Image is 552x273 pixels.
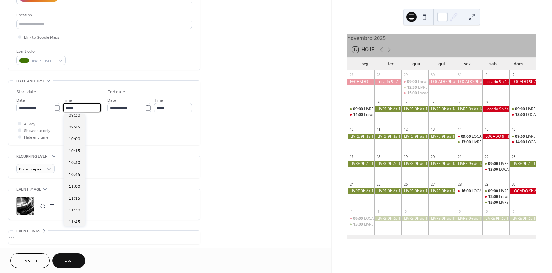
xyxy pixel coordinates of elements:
[430,72,435,77] div: 30
[24,121,35,128] span: All day
[509,161,536,167] div: LIVRE 9h às 18h
[376,127,381,132] div: 11
[484,182,489,186] div: 29
[430,127,435,132] div: 13
[69,195,80,202] span: 11:15
[511,100,516,104] div: 9
[484,154,489,159] div: 22
[499,161,527,167] div: LIVRE 9h às 12h
[69,183,80,190] span: 11:00
[16,153,50,160] span: Recurring event
[455,134,482,139] div: LOCADO 9h às 12h
[430,182,435,186] div: 27
[403,100,408,104] div: 5
[515,106,526,112] span: 09:00
[376,209,381,214] div: 2
[455,216,482,221] div: LIVRE 9h às 18h
[499,188,527,194] div: LIVRE 9h às 11h
[52,253,85,268] button: Save
[401,161,428,167] div: LIVRE 9h às 18h
[401,79,428,85] div: Locado 9h às 12h
[430,209,435,214] div: 4
[428,188,455,194] div: LIVRE 9h às 18h
[403,72,408,77] div: 29
[353,216,364,221] span: 09:00
[24,128,50,134] span: Show date only
[69,160,80,166] span: 10:30
[349,100,354,104] div: 3
[511,72,516,77] div: 2
[69,207,80,214] span: 11:30
[19,166,43,173] span: Do not repeat
[482,161,509,167] div: LIVRE 9h às 12h
[16,48,64,55] div: Event color
[515,139,526,145] span: 14:00
[499,167,535,172] div: LOCADO 13h às 15h
[511,127,516,132] div: 16
[509,216,536,221] div: LIVRE 9h às 18h
[461,134,472,139] span: 09:00
[154,97,163,104] span: Time
[16,78,45,85] span: Date and time
[430,154,435,159] div: 20
[24,34,59,41] span: Link to Google Maps
[69,124,80,131] span: 09:45
[455,106,482,112] div: LIVRE 9h às 18h
[16,197,34,215] div: ;
[403,209,408,214] div: 3
[488,167,499,172] span: 13:00
[401,134,428,139] div: LIVRE 9h às 18h
[429,58,454,70] div: qui
[403,58,429,70] div: qua
[16,186,41,193] span: Event image
[403,154,408,159] div: 19
[488,161,499,167] span: 09:00
[401,216,428,221] div: LIVRE 9h às 18h
[378,58,403,70] div: ter
[364,106,392,112] div: LIVRE 9h às 13h
[509,134,536,139] div: LIVRE 9h às 13h
[418,85,457,90] div: LIVRE 12h30 às 14h30
[401,106,428,112] div: LIVRE 9h às 18h
[16,228,40,235] span: Event links
[457,154,462,159] div: 21
[509,139,536,145] div: LOCADO 14h às 16h
[16,89,36,95] div: Start date
[24,134,48,141] span: Hide end time
[376,100,381,104] div: 4
[457,182,462,186] div: 28
[64,258,74,265] span: Save
[488,200,499,205] span: 15:00
[461,139,472,145] span: 13:00
[69,219,80,226] span: 11:45
[347,161,374,167] div: LIVRE 9h às 18h
[472,139,502,145] div: LIVRE 13h às 18h
[457,100,462,104] div: 7
[455,79,482,85] div: LOCADO 9h às 18h
[482,134,509,139] div: LOCADO 9h às 18h
[509,79,536,85] div: LOCADO 9h às 18h
[401,90,428,96] div: Locado 15h às 17h
[364,222,394,227] div: LIVRE 13h às 18h
[401,85,428,90] div: LIVRE 12h30 às 14h30
[455,139,482,145] div: LIVRE 13h às 18h
[457,72,462,77] div: 31
[482,188,509,194] div: LIVRE 9h às 11h
[374,79,401,85] div: Locado 9h às 18h
[499,200,529,205] div: LIVRE 15h às 17h
[482,106,509,112] div: Locado 9h às 18h
[488,188,499,194] span: 09:00
[484,209,489,214] div: 6
[347,188,374,194] div: LIVRE 9h às 18h
[430,100,435,104] div: 6
[472,134,506,139] div: LOCADO 9h às 12h
[364,112,397,118] div: Locado 14h às 18h
[10,253,50,268] a: Cancel
[347,34,536,42] div: novembro 2025
[499,194,532,200] div: Locado 12h às 14h
[455,161,482,167] div: LIVRE 9h às 18h
[488,194,499,200] span: 12:00
[69,112,80,119] span: 09:30
[349,72,354,77] div: 27
[349,154,354,159] div: 17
